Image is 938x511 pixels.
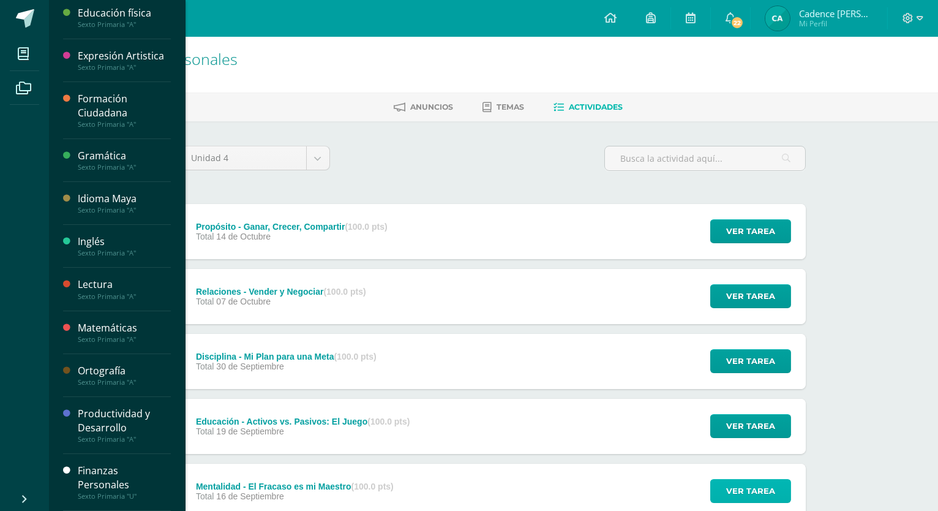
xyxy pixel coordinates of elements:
strong: (100.0 pts) [351,482,394,491]
span: Ver tarea [726,285,775,308]
button: Ver tarea [710,349,791,373]
div: Inglés [78,235,171,249]
span: Total [196,232,214,241]
a: Educación físicaSexto Primaria "A" [78,6,171,29]
span: 19 de Septiembre [216,426,284,436]
a: GramáticaSexto Primaria "A" [78,149,171,172]
div: Expresión Artistica [78,49,171,63]
a: Expresión ArtisticaSexto Primaria "A" [78,49,171,72]
strong: (100.0 pts) [323,287,366,297]
strong: (100.0 pts) [334,352,377,361]
a: Finanzas PersonalesSexto Primaria "U" [78,464,171,501]
span: 30 de Septiembre [216,361,284,371]
a: Productividad y DesarrolloSexto Primaria "A" [78,407,171,444]
span: Mi Perfil [799,18,872,29]
a: OrtografíaSexto Primaria "A" [78,364,171,387]
div: Productividad y Desarrollo [78,407,171,435]
span: Ver tarea [726,415,775,437]
a: Actividades [553,97,623,117]
strong: (100.0 pts) [345,222,387,232]
a: Formación CiudadanaSexto Primaria "A" [78,92,171,129]
button: Ver tarea [710,414,791,438]
span: Anuncios [410,102,453,112]
span: Ver tarea [726,220,775,243]
div: Relaciones - Vender y Negociar [196,287,366,297]
div: Educación - Activos vs. Pasivos: El Juego [196,417,410,426]
span: 16 de Septiembre [216,491,284,501]
div: Lectura [78,278,171,292]
div: Sexto Primaria "A" [78,206,171,214]
div: Sexto Primaria "A" [78,63,171,72]
div: Formación Ciudadana [78,92,171,120]
div: Sexto Primaria "U" [78,492,171,501]
a: Temas [482,97,524,117]
input: Busca la actividad aquí... [605,146,805,170]
a: MatemáticasSexto Primaria "A" [78,321,171,344]
div: Idioma Maya [78,192,171,206]
a: LecturaSexto Primaria "A" [78,278,171,300]
div: Sexto Primaria "A" [78,163,171,172]
div: Sexto Primaria "A" [78,292,171,301]
button: Ver tarea [710,284,791,308]
a: Anuncios [394,97,453,117]
div: Sexto Primaria "A" [78,335,171,344]
span: Actividades [569,102,623,112]
div: Sexto Primaria "A" [78,249,171,257]
span: Ver tarea [726,350,775,373]
span: Total [196,491,214,501]
div: Sexto Primaria "A" [78,120,171,129]
div: Mentalidad - El Fracaso es mi Maestro [196,482,394,491]
span: 22 [730,16,744,29]
div: Sexto Primaria "A" [78,20,171,29]
div: Ortografía [78,364,171,378]
a: Unidad 4 [182,146,329,170]
div: Educación física [78,6,171,20]
strong: (100.0 pts) [367,417,410,426]
button: Ver tarea [710,479,791,503]
a: InglésSexto Primaria "A" [78,235,171,257]
div: Disciplina - Mi Plan para una Meta [196,352,377,361]
span: Total [196,297,214,306]
span: 07 de Octubre [216,297,271,306]
div: Matemáticas [78,321,171,335]
div: Sexto Primaria "A" [78,378,171,387]
span: Total [196,361,214,371]
span: Temas [497,102,524,112]
a: Idioma MayaSexto Primaria "A" [78,192,171,214]
span: Ver tarea [726,480,775,502]
div: Gramática [78,149,171,163]
span: 14 de Octubre [216,232,271,241]
div: Propósito - Ganar, Crecer, Compartir [196,222,388,232]
div: Finanzas Personales [78,464,171,492]
span: Cadence [PERSON_NAME] [799,7,872,20]
img: 3f76ccb52ab42c8312010b66bc0d2ff9.png [765,6,790,31]
div: Sexto Primaria "A" [78,435,171,444]
button: Ver tarea [710,219,791,243]
span: Unidad 4 [191,146,297,170]
span: Total [196,426,214,436]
